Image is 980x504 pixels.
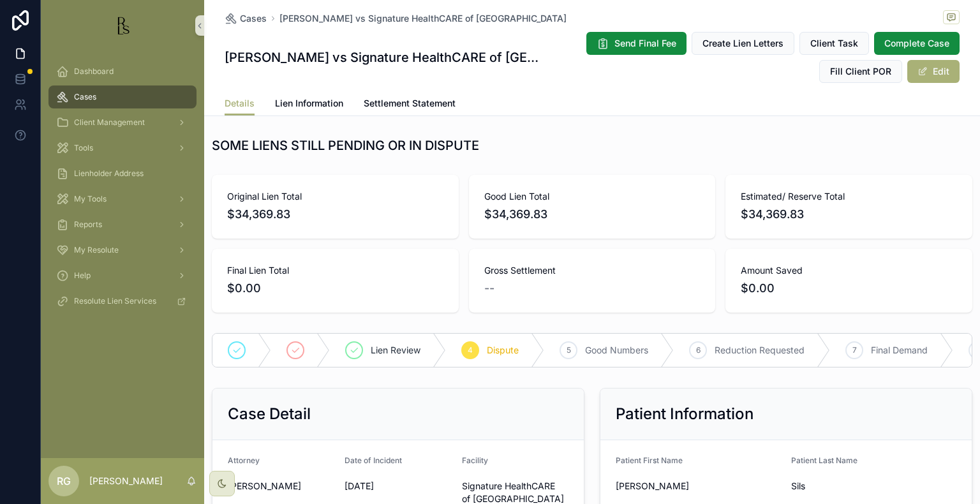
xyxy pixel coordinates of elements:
[614,37,676,50] span: Send Final Fee
[279,12,567,25] a: [PERSON_NAME] vs Signature HealthCARE of [GEOGRAPHIC_DATA]
[74,117,145,128] span: Client Management
[225,12,267,25] a: Cases
[48,290,197,313] a: Resolute Lien Services
[225,97,255,110] span: Details
[741,205,957,223] span: $34,369.83
[227,279,443,297] span: $0.00
[884,37,949,50] span: Complete Case
[228,456,260,465] span: Attorney
[57,473,71,489] span: RG
[741,190,957,203] span: Estimated/ Reserve Total
[741,264,957,277] span: Amount Saved
[74,296,156,306] span: Resolute Lien Services
[89,475,163,487] p: [PERSON_NAME]
[364,97,456,110] span: Settlement Statement
[852,345,857,355] span: 7
[715,344,805,357] span: Reduction Requested
[48,213,197,236] a: Reports
[874,32,960,55] button: Complete Case
[468,345,473,355] span: 4
[616,480,781,493] span: [PERSON_NAME]
[819,60,902,83] button: Fill Client POR
[240,12,267,25] span: Cases
[585,344,648,357] span: Good Numbers
[48,188,197,211] a: My Tools
[275,97,343,110] span: Lien Information
[112,15,133,36] img: App logo
[225,92,255,116] a: Details
[48,85,197,108] a: Cases
[48,239,197,262] a: My Resolute
[74,92,96,102] span: Cases
[487,344,519,357] span: Dispute
[462,456,488,465] span: Facility
[48,264,197,287] a: Help
[275,92,343,117] a: Lien Information
[74,271,91,281] span: Help
[799,32,869,55] button: Client Task
[702,37,783,50] span: Create Lien Letters
[484,279,494,297] span: --
[48,60,197,83] a: Dashboard
[228,404,311,424] h2: Case Detail
[741,279,957,297] span: $0.00
[74,245,119,255] span: My Resolute
[48,162,197,185] a: Lienholder Address
[74,168,144,179] span: Lienholder Address
[74,143,93,153] span: Tools
[225,48,546,66] h1: [PERSON_NAME] vs Signature HealthCARE of [GEOGRAPHIC_DATA]
[616,404,754,424] h2: Patient Information
[228,480,334,493] span: [PERSON_NAME]
[371,344,420,357] span: Lien Review
[74,194,107,204] span: My Tools
[227,205,443,223] span: $34,369.83
[48,137,197,159] a: Tools
[616,456,683,465] span: Patient First Name
[810,37,858,50] span: Client Task
[364,92,456,117] a: Settlement Statement
[41,51,204,329] div: scrollable content
[567,345,571,355] span: 5
[907,60,960,83] button: Edit
[696,345,701,355] span: 6
[830,65,891,78] span: Fill Client POR
[345,456,402,465] span: Date of Incident
[484,205,701,223] span: $34,369.83
[74,219,102,230] span: Reports
[345,480,451,493] span: [DATE]
[791,480,956,493] span: Sils
[48,111,197,134] a: Client Management
[227,190,443,203] span: Original Lien Total
[484,190,701,203] span: Good Lien Total
[871,344,928,357] span: Final Demand
[227,264,443,277] span: Final Lien Total
[484,264,701,277] span: Gross Settlement
[791,456,857,465] span: Patient Last Name
[212,137,479,154] h1: SOME LIENS STILL PENDING OR IN DISPUTE
[586,32,687,55] button: Send Final Fee
[692,32,794,55] button: Create Lien Letters
[74,66,114,77] span: Dashboard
